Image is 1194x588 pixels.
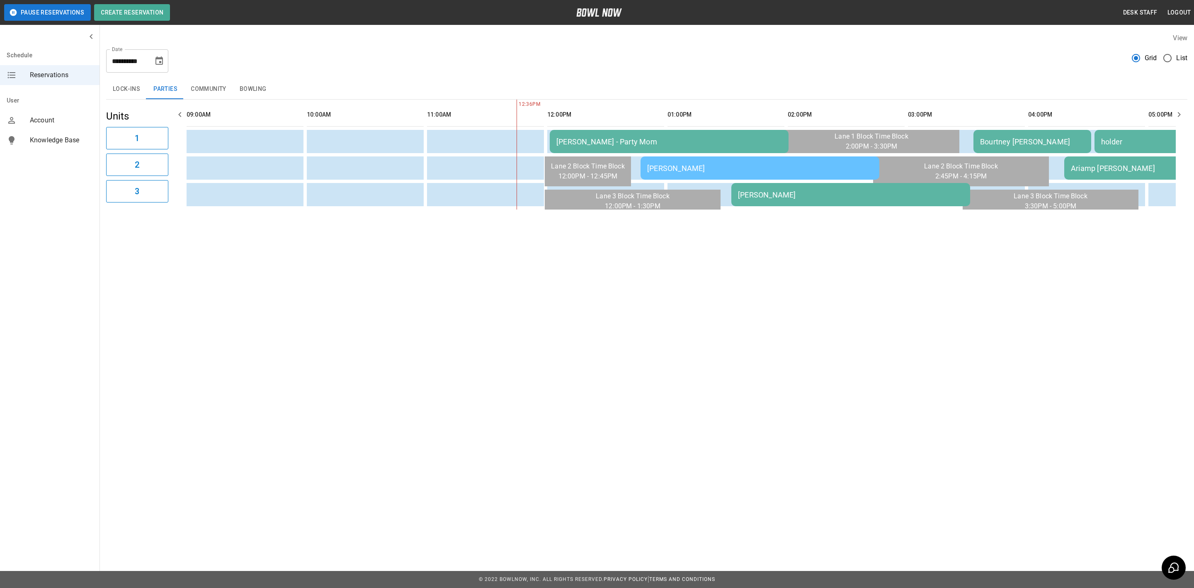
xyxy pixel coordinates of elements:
span: © 2022 BowlNow, Inc. All Rights Reserved. [479,576,604,582]
button: Choose date, selected date is Sep 20, 2025 [151,53,167,69]
button: Bowling [233,79,273,99]
span: List [1176,53,1187,63]
th: 12:00PM [547,103,664,127]
div: [PERSON_NAME] [647,164,873,173]
div: [PERSON_NAME] - Party Mom [556,137,782,146]
button: Desk Staff [1120,5,1161,20]
button: Logout [1164,5,1194,20]
button: Create Reservation [94,4,170,21]
div: Bourtney [PERSON_NAME] [980,137,1085,146]
span: Knowledge Base [30,135,93,145]
button: Parties [147,79,184,99]
h6: 1 [135,132,139,145]
th: 10:00AM [307,103,424,127]
button: 1 [106,127,168,149]
button: 2 [106,154,168,176]
h6: 2 [135,158,139,171]
span: 12:36PM [517,100,519,109]
button: 3 [106,180,168,203]
a: Terms and Conditions [649,576,715,582]
img: logo [576,8,622,17]
h5: Units [106,110,168,123]
div: inventory tabs [106,79,1187,99]
span: Grid [1145,53,1157,63]
button: Pause Reservations [4,4,91,21]
label: View [1173,34,1187,42]
button: Lock-ins [106,79,147,99]
button: Community [184,79,233,99]
h6: 3 [135,185,139,198]
div: [PERSON_NAME] [738,190,963,199]
th: 09:00AM [187,103,303,127]
span: Account [30,115,93,125]
a: Privacy Policy [604,576,648,582]
th: 11:00AM [427,103,544,127]
span: Reservations [30,70,93,80]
